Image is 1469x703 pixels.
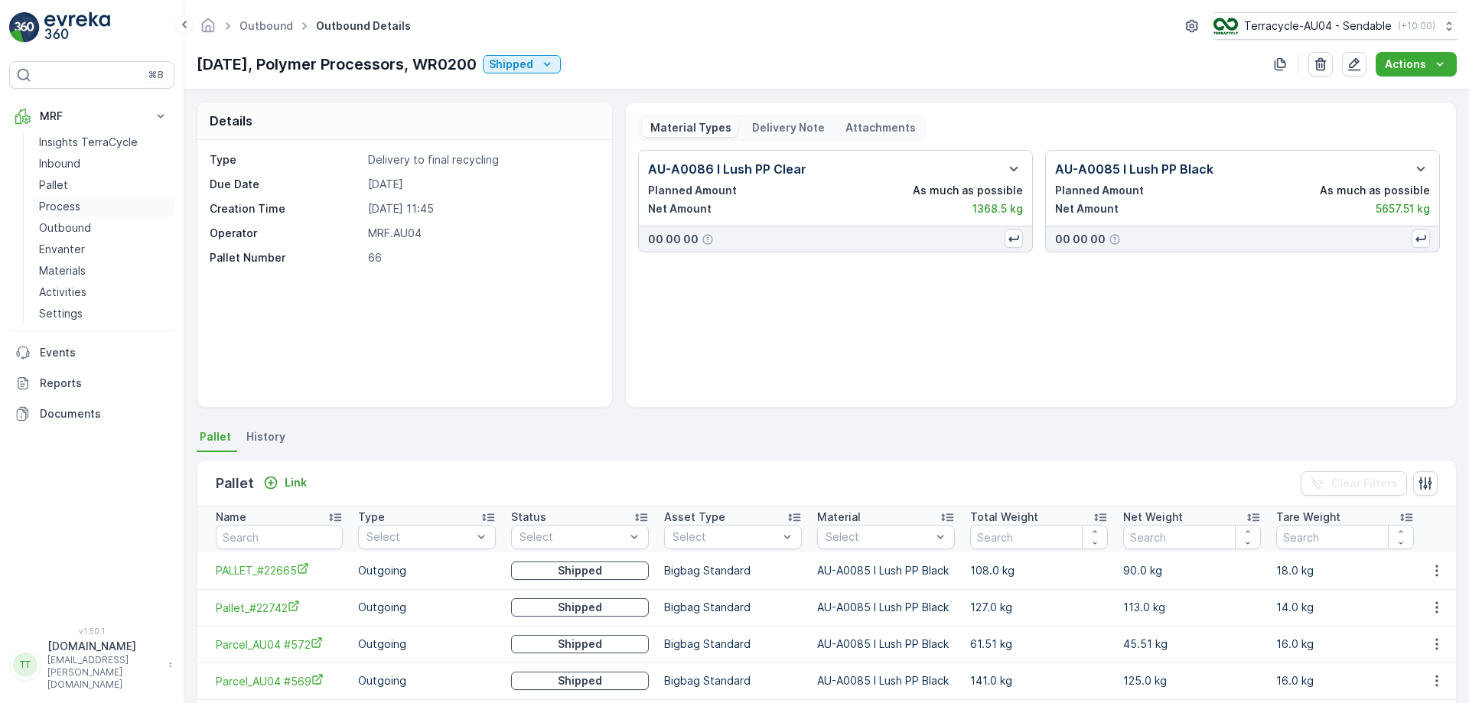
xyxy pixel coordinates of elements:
p: Select [366,529,472,545]
p: [DATE], Polymer Processors, WR0200 [197,53,477,76]
p: Operator [210,226,362,241]
p: [DATE] [368,177,596,192]
p: [DATE] 11:45 [368,201,596,216]
p: Inbound [39,156,80,171]
p: Activities [39,285,86,300]
p: AU-A0085 I Lush PP Black [817,673,955,688]
a: Activities [33,282,174,303]
p: 1368.5 kg [972,201,1023,216]
img: logo [9,12,40,43]
button: Link [257,474,313,492]
p: Type [358,509,385,525]
p: 5657.51 kg [1376,201,1430,216]
p: MRF.AU04 [368,226,596,241]
p: Details [210,112,252,130]
p: ( +10:00 ) [1398,20,1435,32]
button: TT[DOMAIN_NAME][EMAIL_ADDRESS][PERSON_NAME][DOMAIN_NAME] [9,639,174,691]
button: Shipped [511,598,649,617]
p: Terracycle-AU04 - Sendable [1244,18,1392,34]
p: Delivery Note [750,120,825,135]
a: Pallet_#22742 [216,600,343,616]
p: 45.51 kg [1123,636,1261,652]
p: Planned Amount [1055,183,1144,198]
p: Outgoing [358,600,496,615]
p: 14.0 kg [1276,600,1414,615]
div: TT [13,653,37,677]
a: Events [9,337,174,368]
a: Outbound [239,19,293,32]
input: Search [1276,525,1414,549]
p: 00 00 00 [1055,232,1106,247]
p: Shipped [558,673,602,688]
p: Documents [40,406,168,421]
p: Materials [39,263,86,278]
div: Help Tooltip Icon [1109,233,1121,246]
p: Total Weight [970,509,1038,525]
p: Net Weight [1123,509,1183,525]
span: PALLET_#22665 [216,562,343,578]
p: Bigbag Standard [664,600,802,615]
img: terracycle_logo.png [1213,18,1238,34]
p: Pallet Number [210,250,362,265]
p: AU-A0086 I Lush PP Clear [648,160,806,178]
p: 61.51 kg [970,636,1108,652]
p: Envanter [39,242,85,257]
span: v 1.50.1 [9,627,174,636]
p: Outgoing [358,636,496,652]
p: Actions [1385,57,1426,72]
a: Envanter [33,239,174,260]
a: Settings [33,303,174,324]
a: Outbound [33,217,174,239]
a: Parcel_AU04 #569 [216,673,343,689]
button: Shipped [483,55,561,73]
a: Process [33,196,174,217]
p: As much as possible [1320,183,1430,198]
p: 125.0 kg [1123,673,1261,688]
p: Select [520,529,625,545]
p: Asset Type [664,509,725,525]
button: Clear Filters [1301,471,1407,496]
button: Terracycle-AU04 - Sendable(+10:00) [1213,12,1457,40]
span: Parcel_AU04 #572 [216,636,343,653]
p: 127.0 kg [970,600,1108,615]
button: MRF [9,101,174,132]
p: Pallet [216,473,254,494]
p: Reports [40,376,168,391]
p: 113.0 kg [1123,600,1261,615]
p: Bigbag Standard [664,636,802,652]
div: Help Tooltip Icon [702,233,714,246]
p: Net Amount [648,201,712,216]
img: logo_light-DOdMpM7g.png [44,12,110,43]
button: Shipped [511,561,649,580]
p: 141.0 kg [970,673,1108,688]
p: Pallet [39,177,68,193]
p: ⌘B [148,69,164,81]
input: Search [1123,525,1261,549]
p: Net Amount [1055,201,1119,216]
input: Search [216,525,343,549]
p: 16.0 kg [1276,636,1414,652]
p: Due Date [210,177,362,192]
p: Attachments [843,120,916,135]
p: Events [40,345,168,360]
button: Shipped [511,635,649,653]
a: Insights TerraCycle [33,132,174,153]
a: Materials [33,260,174,282]
p: 90.0 kg [1123,563,1261,578]
p: Bigbag Standard [664,673,802,688]
p: MRF [40,109,144,124]
a: Pallet [33,174,174,196]
p: Material [817,509,861,525]
p: 00 00 00 [648,232,699,247]
p: Status [511,509,546,525]
p: AU-A0085 I Lush PP Black [817,636,955,652]
a: Reports [9,368,174,399]
p: AU-A0085 I Lush PP Black [817,563,955,578]
p: [DOMAIN_NAME] [47,639,161,654]
p: Planned Amount [648,183,737,198]
p: Shipped [558,636,602,652]
p: Creation Time [210,201,362,216]
p: Tare Weight [1276,509,1340,525]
